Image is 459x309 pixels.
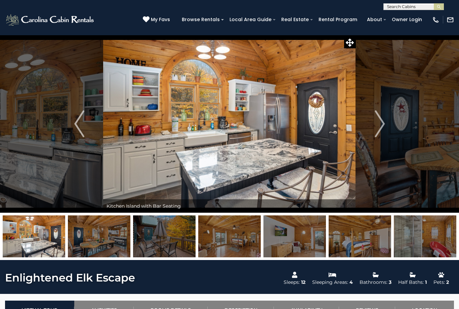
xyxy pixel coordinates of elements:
span: My Favs [151,16,170,23]
a: Browse Rentals [178,14,223,25]
a: Local Area Guide [226,14,275,25]
button: Next [356,35,404,213]
img: phone-regular-white.png [432,16,440,23]
img: 163279280 [133,215,196,257]
div: Kitchen Island with Bar Seating [103,199,356,213]
img: 163279278 [3,215,65,257]
img: 163279281 [198,215,261,257]
img: arrow [74,110,84,137]
img: White-1-2.png [5,13,96,27]
img: mail-regular-white.png [447,16,454,23]
img: 163279283 [394,215,456,257]
img: 163279304 [329,215,391,257]
a: Owner Login [388,14,425,25]
img: 163279282 [263,215,326,257]
img: arrow [375,110,385,137]
img: 163279279 [68,215,130,257]
a: About [364,14,385,25]
a: Rental Program [315,14,361,25]
a: My Favs [143,16,172,23]
a: Real Estate [278,14,312,25]
button: Previous [55,35,103,213]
